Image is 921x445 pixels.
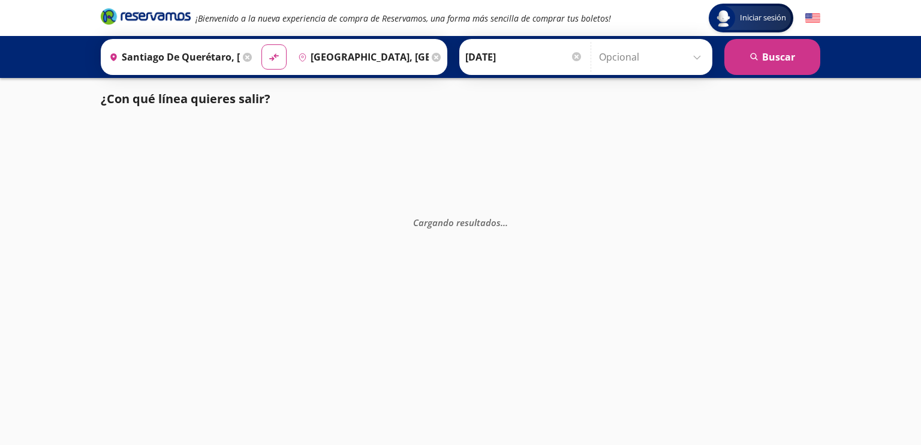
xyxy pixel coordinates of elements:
input: Opcional [599,42,706,72]
button: Buscar [724,39,820,75]
em: ¡Bienvenido a la nueva experiencia de compra de Reservamos, una forma más sencilla de comprar tus... [195,13,611,24]
input: Buscar Origen [104,42,240,72]
a: Brand Logo [101,7,191,29]
button: English [805,11,820,26]
input: Elegir Fecha [465,42,583,72]
p: ¿Con qué línea quieres salir? [101,90,270,108]
em: Cargando resultados [413,217,508,228]
i: Brand Logo [101,7,191,25]
input: Buscar Destino [293,42,429,72]
span: . [501,217,503,228]
span: . [505,217,508,228]
span: . [503,217,505,228]
span: Iniciar sesión [735,12,791,24]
